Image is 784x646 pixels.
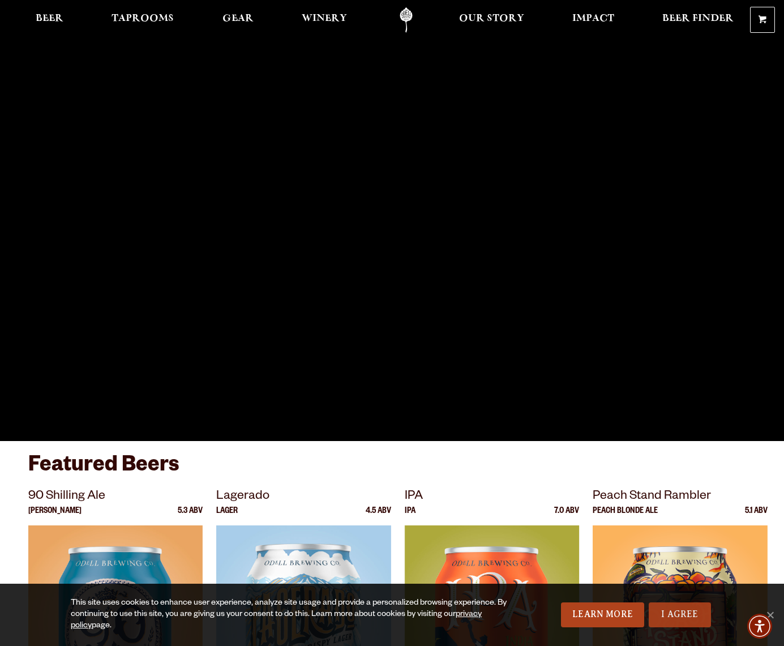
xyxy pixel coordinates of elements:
[745,507,768,525] p: 5.1 ABV
[572,14,614,23] span: Impact
[28,507,82,525] p: [PERSON_NAME]
[216,487,391,507] p: Lagerado
[104,7,181,33] a: Taprooms
[302,14,347,23] span: Winery
[561,602,644,627] a: Learn More
[747,614,772,639] div: Accessibility Menu
[385,7,427,33] a: Odell Home
[655,7,741,33] a: Beer Finder
[366,507,391,525] p: 4.5 ABV
[28,487,203,507] p: 90 Shilling Ale
[216,507,238,525] p: Lager
[593,487,767,507] p: Peach Stand Rambler
[294,7,354,33] a: Winery
[593,507,658,525] p: Peach Blonde Ale
[565,7,622,33] a: Impact
[459,14,524,23] span: Our Story
[215,7,261,33] a: Gear
[554,507,579,525] p: 7.0 ABV
[28,7,71,33] a: Beer
[649,602,711,627] a: I Agree
[405,507,415,525] p: IPA
[178,507,203,525] p: 5.3 ABV
[405,487,579,507] p: IPA
[36,14,63,23] span: Beer
[662,14,734,23] span: Beer Finder
[222,14,254,23] span: Gear
[112,14,174,23] span: Taprooms
[28,452,756,487] h3: Featured Beers
[71,598,507,632] div: This site uses cookies to enhance user experience, analyze site usage and provide a personalized ...
[452,7,532,33] a: Our Story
